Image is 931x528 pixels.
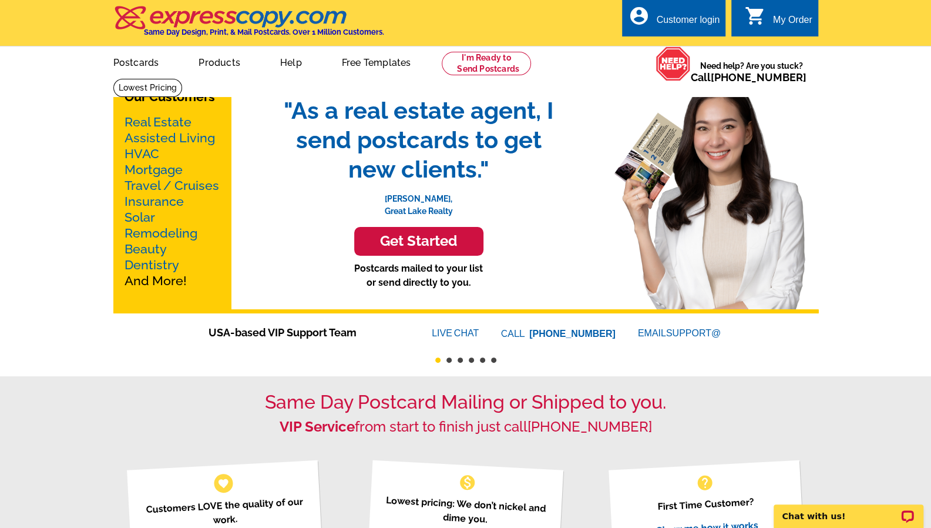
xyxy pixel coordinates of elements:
[458,473,476,492] span: monetization_on
[458,357,463,363] button: 3 of 6
[125,162,183,177] a: Mortgage
[638,328,722,338] a: EMAILSUPPORT@
[125,115,191,129] a: Real Estate
[125,146,159,161] a: HVAC
[766,491,931,528] iframe: LiveChat chat widget
[435,357,441,363] button: 1 of 6
[125,178,219,193] a: Travel / Cruises
[695,473,714,492] span: help
[432,328,479,338] a: LIVECHAT
[480,357,485,363] button: 5 of 6
[432,326,454,340] font: LIVE
[125,194,184,209] a: Insurance
[446,357,452,363] button: 2 of 6
[666,326,722,340] font: SUPPORT@
[369,233,469,250] h3: Get Started
[529,329,616,339] a: [PHONE_NUMBER]
[125,114,220,289] p: And More!
[95,48,178,75] a: Postcards
[323,48,430,75] a: Free Templates
[261,48,321,75] a: Help
[125,131,215,145] a: Assisted Living
[280,418,355,435] strong: VIP Service
[691,60,812,83] span: Need help? Are you stuck?
[217,477,229,489] span: favorite
[272,227,566,256] a: Get Started
[469,357,474,363] button: 4 of 6
[691,71,806,83] span: Call
[656,15,720,31] div: Customer login
[711,71,806,83] a: [PHONE_NUMBER]
[656,46,691,81] img: help
[272,96,566,184] span: "As a real estate agent, I send postcards to get new clients."
[745,13,812,28] a: shopping_cart My Order
[113,419,818,436] h2: from start to finish just call
[272,262,566,290] p: Postcards mailed to your list or send directly to you.
[623,493,789,516] p: First Time Customer?
[113,391,818,413] h1: Same Day Postcard Mailing or Shipped to you.
[501,327,526,341] font: CALL
[144,28,384,36] h4: Same Day Design, Print, & Mail Postcards. Over 1 Million Customers.
[272,184,566,218] p: [PERSON_NAME], Great Lake Realty
[125,226,197,240] a: Remodeling
[628,13,720,28] a: account_circle Customer login
[180,48,259,75] a: Products
[125,258,179,272] a: Dentistry
[125,242,167,256] a: Beauty
[628,5,649,26] i: account_circle
[209,325,396,340] span: USA-based VIP Support Team
[745,5,766,26] i: shopping_cart
[527,418,652,435] a: [PHONE_NUMBER]
[491,357,496,363] button: 6 of 6
[773,15,812,31] div: My Order
[113,14,384,36] a: Same Day Design, Print, & Mail Postcards. Over 1 Million Customers.
[125,210,155,225] a: Solar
